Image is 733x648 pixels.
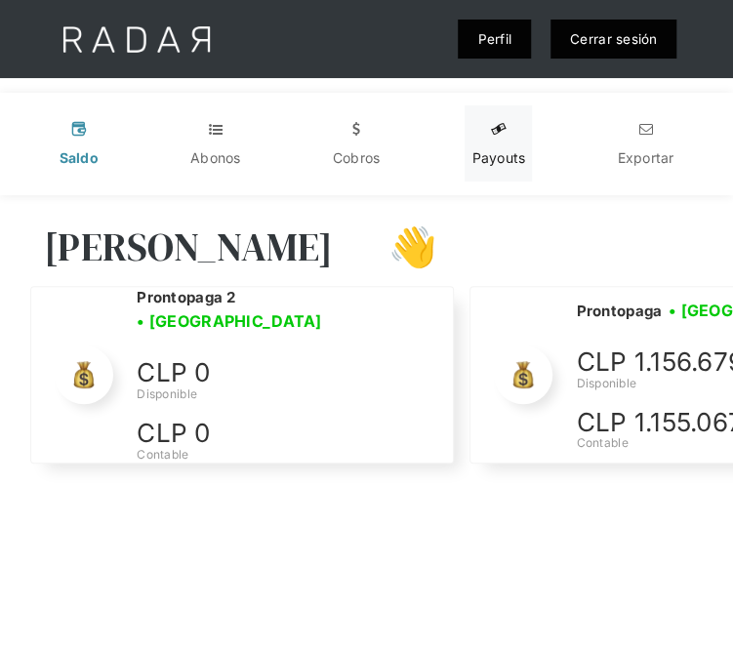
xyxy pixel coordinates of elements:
a: Cerrar sesión [550,20,677,59]
a: Perfil [458,20,531,59]
div: v [69,119,89,139]
p: CLP 0 [137,413,429,454]
div: t [206,119,225,139]
div: n [635,119,655,139]
div: Saldo [60,148,99,168]
h2: Prontopaga 2 [137,288,235,307]
h3: [PERSON_NAME] [44,223,334,271]
div: Disponible [137,385,429,403]
h3: • [GEOGRAPHIC_DATA] [137,309,321,333]
p: CLP 0 [137,352,429,393]
div: Exportar [617,148,673,168]
div: Cobros [333,148,381,168]
h2: Prontopaga [576,302,662,321]
div: Contable [137,446,429,464]
h3: 👋 [369,223,437,271]
div: Abonos [190,148,241,168]
div: y [489,119,509,139]
div: w [346,119,366,139]
div: Payouts [471,148,525,168]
